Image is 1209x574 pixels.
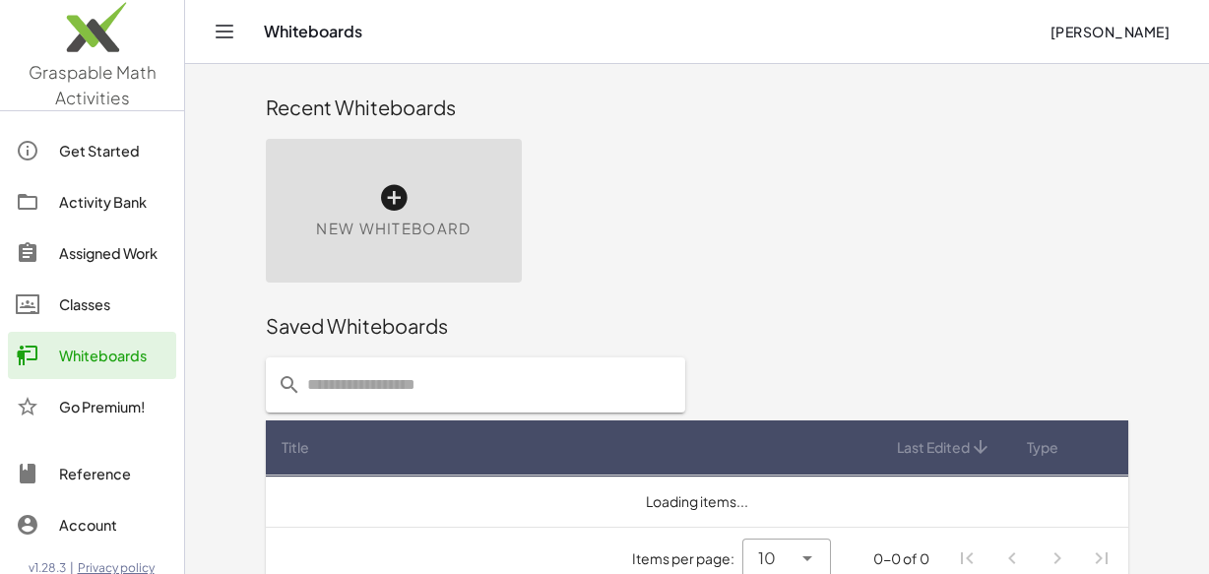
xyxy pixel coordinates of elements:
[266,476,1128,527] td: Loading items...
[873,548,929,569] div: 0-0 of 0
[266,94,1128,121] div: Recent Whiteboards
[8,281,176,328] a: Classes
[266,312,1128,340] div: Saved Whiteboards
[1050,23,1170,40] span: [PERSON_NAME]
[316,218,471,240] span: New Whiteboard
[8,127,176,174] a: Get Started
[59,292,168,316] div: Classes
[1027,437,1058,458] span: Type
[278,373,301,397] i: prepended action
[59,190,168,214] div: Activity Bank
[282,437,309,458] span: Title
[632,548,742,569] span: Items per page:
[758,546,776,570] span: 10
[8,332,176,379] a: Whiteboards
[1034,14,1185,49] button: [PERSON_NAME]
[897,437,970,458] span: Last Edited
[8,178,176,225] a: Activity Bank
[59,241,168,265] div: Assigned Work
[59,139,168,162] div: Get Started
[59,462,168,485] div: Reference
[209,16,240,47] button: Toggle navigation
[8,229,176,277] a: Assigned Work
[59,513,168,537] div: Account
[8,450,176,497] a: Reference
[8,501,176,548] a: Account
[29,61,157,108] span: Graspable Math Activities
[59,395,168,418] div: Go Premium!
[59,344,168,367] div: Whiteboards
